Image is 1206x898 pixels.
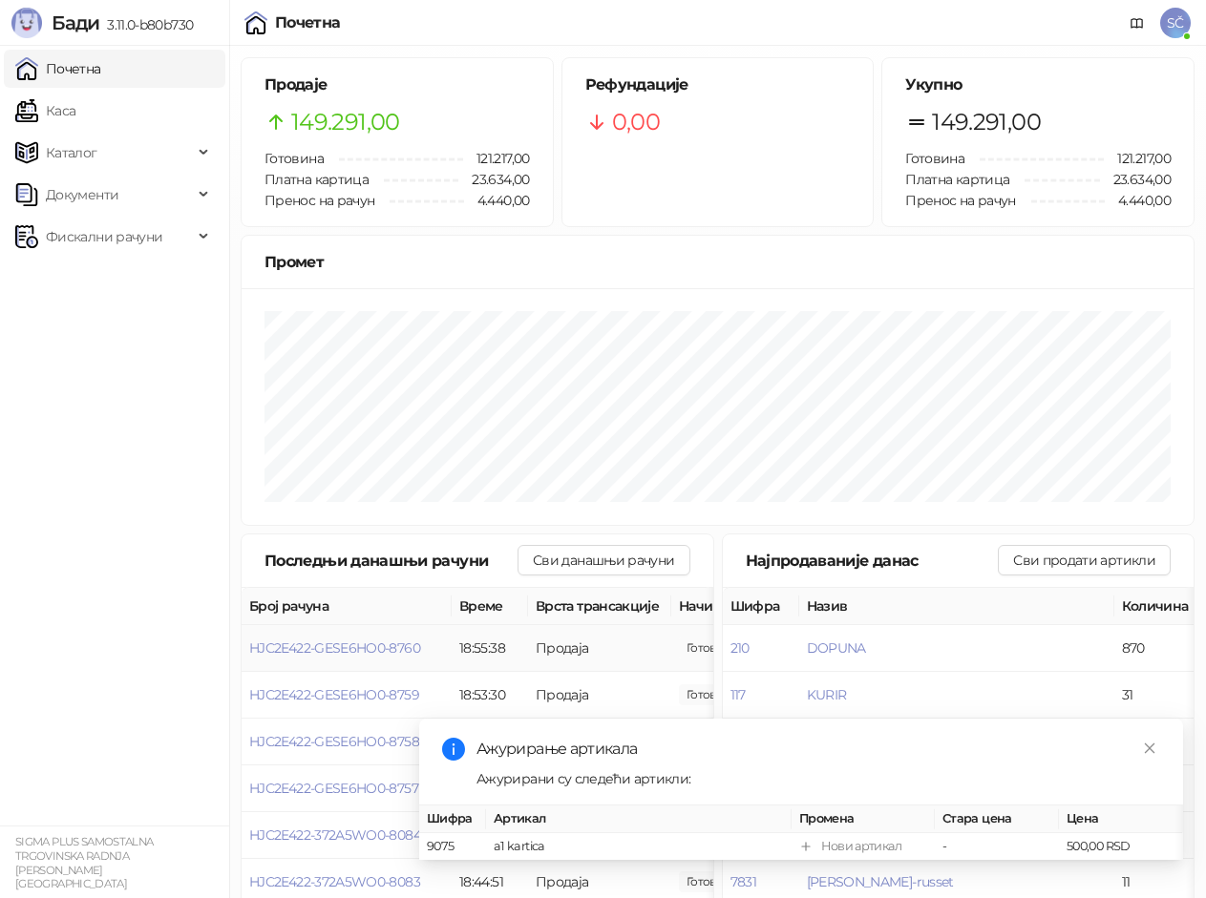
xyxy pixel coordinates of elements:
td: 500,00 RSD [1059,833,1183,861]
h5: Укупно [905,73,1171,96]
span: Платна картица [264,171,369,188]
button: HJC2E422-372A5WO0-8083 [249,873,420,890]
button: HJC2E422-GESE6HO0-8759 [249,686,419,703]
button: HJC2E422-GESE6HO0-8757 [249,780,418,797]
th: Промена [792,805,935,833]
span: 23.634,00 [458,169,529,190]
td: 9075 [419,833,486,861]
span: 121.217,00 [463,148,530,169]
span: 340,00 [679,871,744,892]
img: Logo [11,8,42,38]
span: close [1143,741,1156,755]
td: a1 kartica [486,833,792,861]
th: Врста трансакције [528,588,671,625]
span: 121.217,00 [1104,148,1171,169]
td: Продаја [528,672,671,719]
span: Платна картица [905,171,1009,188]
td: 870 [1114,625,1200,672]
span: Бади [52,11,99,34]
span: 149.291,00 [291,104,400,140]
span: 490,00 [679,637,744,658]
th: Стара цена [935,805,1059,833]
th: Количина [1114,588,1200,625]
td: Продаја [528,625,671,672]
td: 18:53:30 [452,672,528,719]
button: [PERSON_NAME]-russet [807,873,954,890]
th: Број рачуна [242,588,452,625]
td: - [935,833,1059,861]
th: Цена [1059,805,1183,833]
h5: Рефундације [585,73,851,96]
span: 4.440,00 [464,190,530,211]
span: 190,00 [679,684,744,705]
button: HJC2E422-372A5WO0-8084 [249,826,421,844]
button: Сви данашњи рачуни [518,545,689,575]
span: SČ [1160,8,1191,38]
button: Сви продати артикли [998,545,1171,575]
span: Пренос на рачун [905,192,1015,209]
small: SIGMA PLUS SAMOSTALNA TRGOVINSKA RADNJA [PERSON_NAME] [GEOGRAPHIC_DATA] [15,835,154,890]
th: Време [452,588,528,625]
div: Нови артикал [821,837,901,856]
span: Каталог [46,134,97,172]
a: Почетна [15,50,101,88]
button: HJC2E422-GESE6HO0-8760 [249,639,420,657]
button: DOPUNA [807,639,866,657]
a: Close [1139,738,1160,759]
h5: Продаје [264,73,530,96]
span: 3.11.0-b80b730 [99,16,193,33]
th: Шифра [723,588,799,625]
div: Ажурирање артикала [476,738,1160,761]
span: 149.291,00 [932,104,1041,140]
span: 0,00 [612,104,660,140]
th: Артикал [486,805,792,833]
span: Фискални рачуни [46,218,162,256]
a: Каса [15,92,75,130]
button: 210 [730,639,750,657]
span: Готовина [264,150,324,167]
td: 31 [1114,672,1200,719]
td: 18:55:38 [452,625,528,672]
span: 23.634,00 [1100,169,1171,190]
span: Документи [46,176,118,214]
div: Промет [264,250,1171,274]
div: Најпродаваније данас [746,549,999,573]
div: Почетна [275,15,341,31]
button: HJC2E422-GESE6HO0-8758 [249,733,419,750]
button: 7831 [730,873,756,890]
a: Документација [1122,8,1153,38]
th: Назив [799,588,1114,625]
button: 117 [730,686,746,703]
span: Готовина [905,150,964,167]
span: 4.440,00 [1105,190,1171,211]
span: Пренос на рачун [264,192,374,209]
span: info-circle [442,738,465,761]
div: Ажурирани су следећи артикли: [476,768,1160,789]
div: Последњи данашњи рачуни [264,549,518,573]
th: Шифра [419,805,486,833]
th: Начини плаћања [671,588,862,625]
button: KURIR [807,686,847,703]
